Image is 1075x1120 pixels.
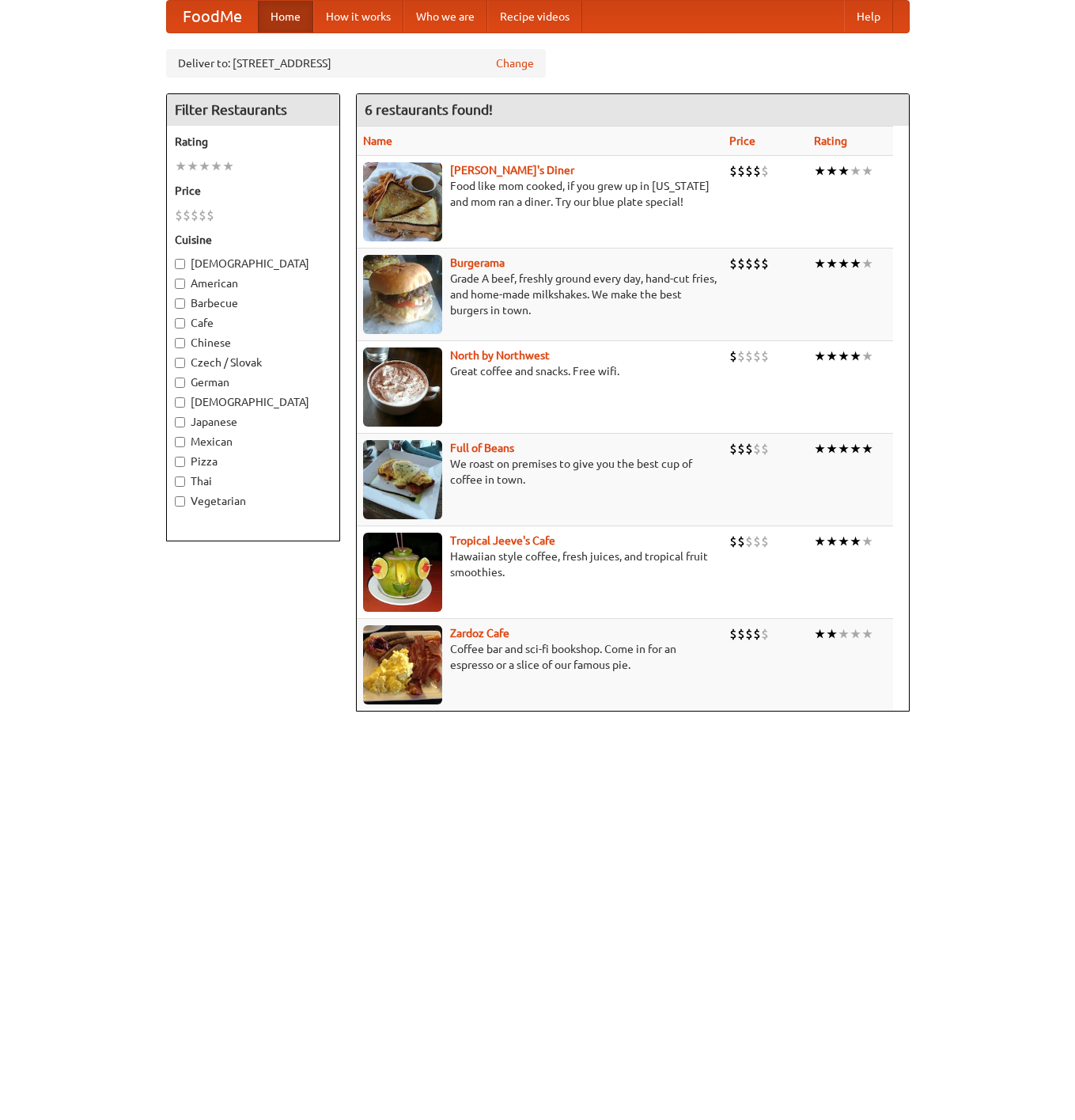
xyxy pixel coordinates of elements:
[814,135,847,147] a: Rating
[737,347,745,365] li: $
[838,162,850,180] li: ★
[175,437,185,447] input: Mexican
[175,473,331,489] label: Thai
[175,275,331,291] label: American
[363,641,717,673] p: Coffee bar and sci-fi bookshop. Come in for an espresso or a slice of our famous pie.
[175,496,185,507] input: Vegetarian
[826,440,838,457] li: ★
[175,256,331,271] label: [DEMOGRAPHIC_DATA]
[403,1,487,32] a: Who we are
[206,207,214,224] li: $
[753,533,761,550] li: $
[737,255,745,272] li: $
[450,164,574,177] a: [PERSON_NAME]'s Diner
[745,625,753,643] li: $
[861,440,873,457] li: ★
[450,256,505,269] a: Burgerama
[761,162,769,180] li: $
[450,442,514,454] a: Full of Beans
[175,259,185,269] input: [DEMOGRAPHIC_DATA]
[814,625,826,643] li: ★
[166,49,546,78] div: Deliver to: [STREET_ADDRESS]
[850,625,861,643] li: ★
[737,162,745,180] li: $
[814,162,826,180] li: ★
[496,55,534,71] a: Change
[826,347,838,365] li: ★
[175,298,185,309] input: Barbecue
[363,440,442,519] img: beans.jpg
[850,533,861,550] li: ★
[191,207,199,224] li: $
[175,207,183,224] li: $
[861,255,873,272] li: ★
[363,625,442,704] img: zardoz.jpg
[761,255,769,272] li: $
[175,358,185,368] input: Czech / Slovak
[861,625,873,643] li: ★
[363,135,392,147] a: Name
[363,363,717,379] p: Great coffee and snacks. Free wifi.
[199,207,206,224] li: $
[363,271,717,318] p: Grade A beef, freshly ground every day, hand-cut fries, and home-made milkshakes. We make the bes...
[258,1,313,32] a: Home
[753,347,761,365] li: $
[183,207,191,224] li: $
[187,158,199,175] li: ★
[745,347,753,365] li: $
[761,347,769,365] li: $
[745,162,753,180] li: $
[826,255,838,272] li: ★
[838,440,850,457] li: ★
[222,158,234,175] li: ★
[753,625,761,643] li: $
[313,1,403,32] a: How it works
[365,102,493,117] ng-pluralize: 6 restaurants found!
[175,183,331,199] h5: Price
[167,94,339,126] h4: Filter Restaurants
[175,374,331,390] label: German
[175,434,331,450] label: Mexican
[167,1,258,32] a: FoodMe
[737,533,745,550] li: $
[363,255,442,334] img: burgerama.jpg
[175,232,331,248] h5: Cuisine
[729,255,737,272] li: $
[850,347,861,365] li: ★
[729,347,737,365] li: $
[450,534,555,547] a: Tropical Jeeve's Cafe
[175,394,331,410] label: [DEMOGRAPHIC_DATA]
[363,347,442,427] img: north.jpg
[729,135,755,147] a: Price
[753,255,761,272] li: $
[487,1,582,32] a: Recipe videos
[737,440,745,457] li: $
[175,454,331,469] label: Pizza
[814,533,826,550] li: ★
[175,295,331,311] label: Barbecue
[826,533,838,550] li: ★
[175,397,185,408] input: [DEMOGRAPHIC_DATA]
[363,162,442,241] img: sallys.jpg
[175,335,331,351] label: Chinese
[844,1,893,32] a: Help
[175,417,185,427] input: Japanese
[753,162,761,180] li: $
[450,349,550,362] a: North by Northwest
[814,347,826,365] li: ★
[814,255,826,272] li: ★
[814,440,826,457] li: ★
[363,178,717,210] p: Food like mom cooked, if you grew up in [US_STATE] and mom ran a diner. Try our blue plate special!
[729,440,737,457] li: $
[761,533,769,550] li: $
[850,440,861,457] li: ★
[363,549,717,580] p: Hawaiian style coffee, fresh juices, and tropical fruit smoothies.
[363,456,717,488] p: We roast on premises to give you the best cup of coffee in town.
[729,625,737,643] li: $
[175,476,185,487] input: Thai
[175,378,185,388] input: German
